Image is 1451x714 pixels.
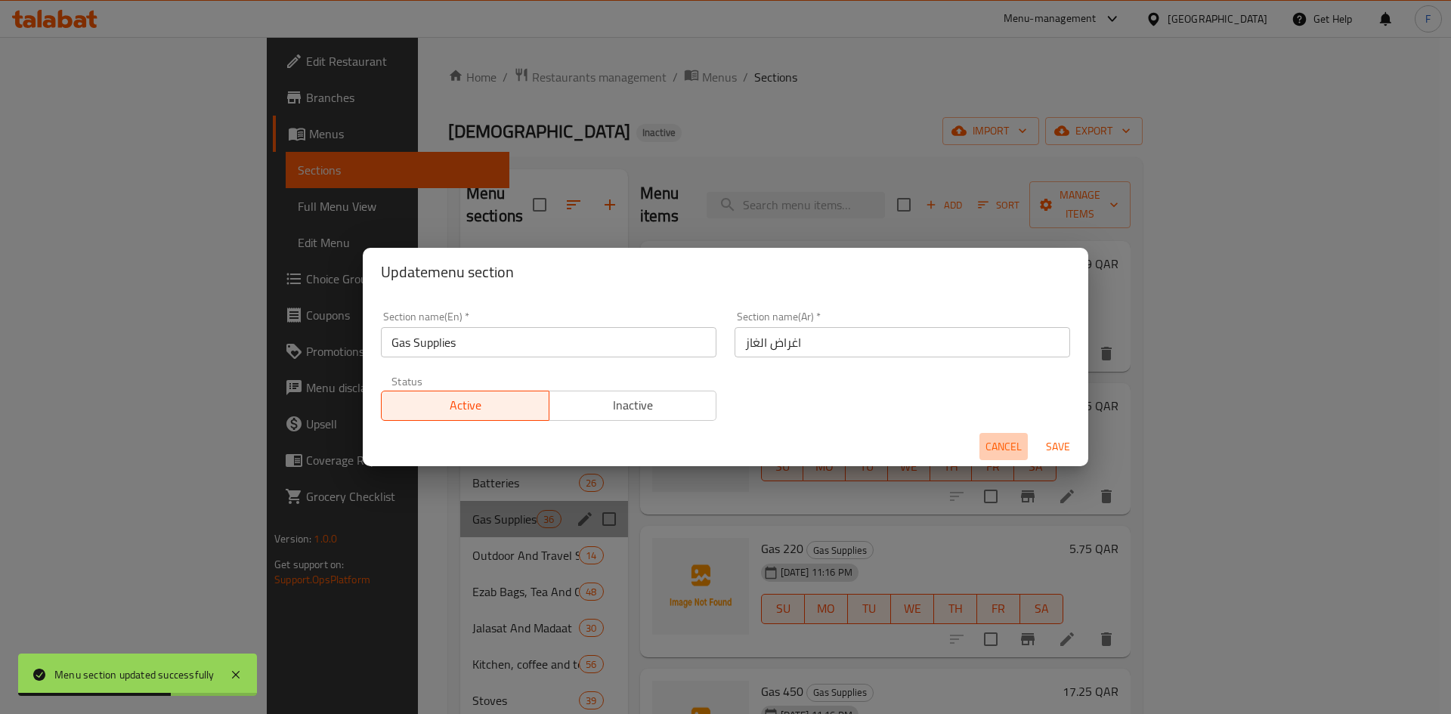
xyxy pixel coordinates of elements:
[381,391,549,421] button: Active
[985,437,1022,456] span: Cancel
[549,391,717,421] button: Inactive
[388,394,543,416] span: Active
[979,433,1028,461] button: Cancel
[54,666,215,683] div: Menu section updated successfully
[1034,433,1082,461] button: Save
[381,260,1070,284] h2: Update menu section
[555,394,711,416] span: Inactive
[381,327,716,357] input: Please enter section name(en)
[735,327,1070,357] input: Please enter section name(ar)
[1040,437,1076,456] span: Save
